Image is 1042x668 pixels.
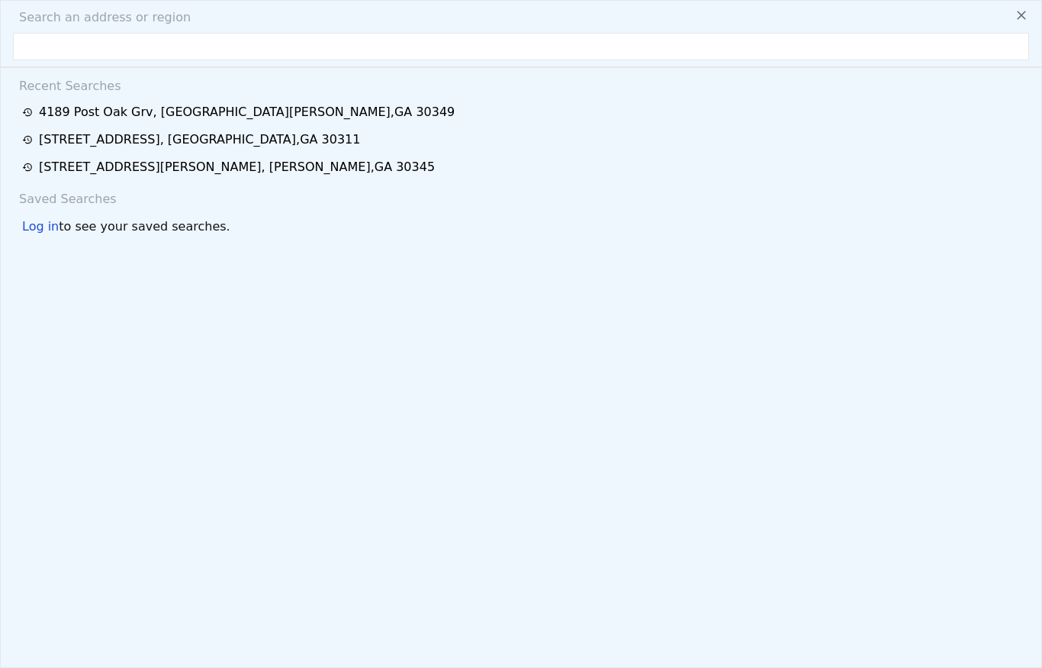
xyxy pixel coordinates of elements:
[22,131,1024,149] a: [STREET_ADDRESS], [GEOGRAPHIC_DATA],GA 30311
[7,8,191,27] span: Search an address or region
[39,158,435,176] div: [STREET_ADDRESS][PERSON_NAME] , [PERSON_NAME] , GA 30345
[13,68,1029,98] div: Recent Searches
[59,218,230,236] span: to see your saved searches.
[22,158,1024,176] a: [STREET_ADDRESS][PERSON_NAME], [PERSON_NAME],GA 30345
[22,103,1024,121] a: 4189 Post Oak Grv, [GEOGRAPHIC_DATA][PERSON_NAME],GA 30349
[13,181,1029,211] div: Saved Searches
[22,218,59,236] div: Log in
[39,131,360,149] div: [STREET_ADDRESS] , [GEOGRAPHIC_DATA] , GA 30311
[39,103,455,121] div: 4189 Post Oak Grv , [GEOGRAPHIC_DATA][PERSON_NAME] , GA 30349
